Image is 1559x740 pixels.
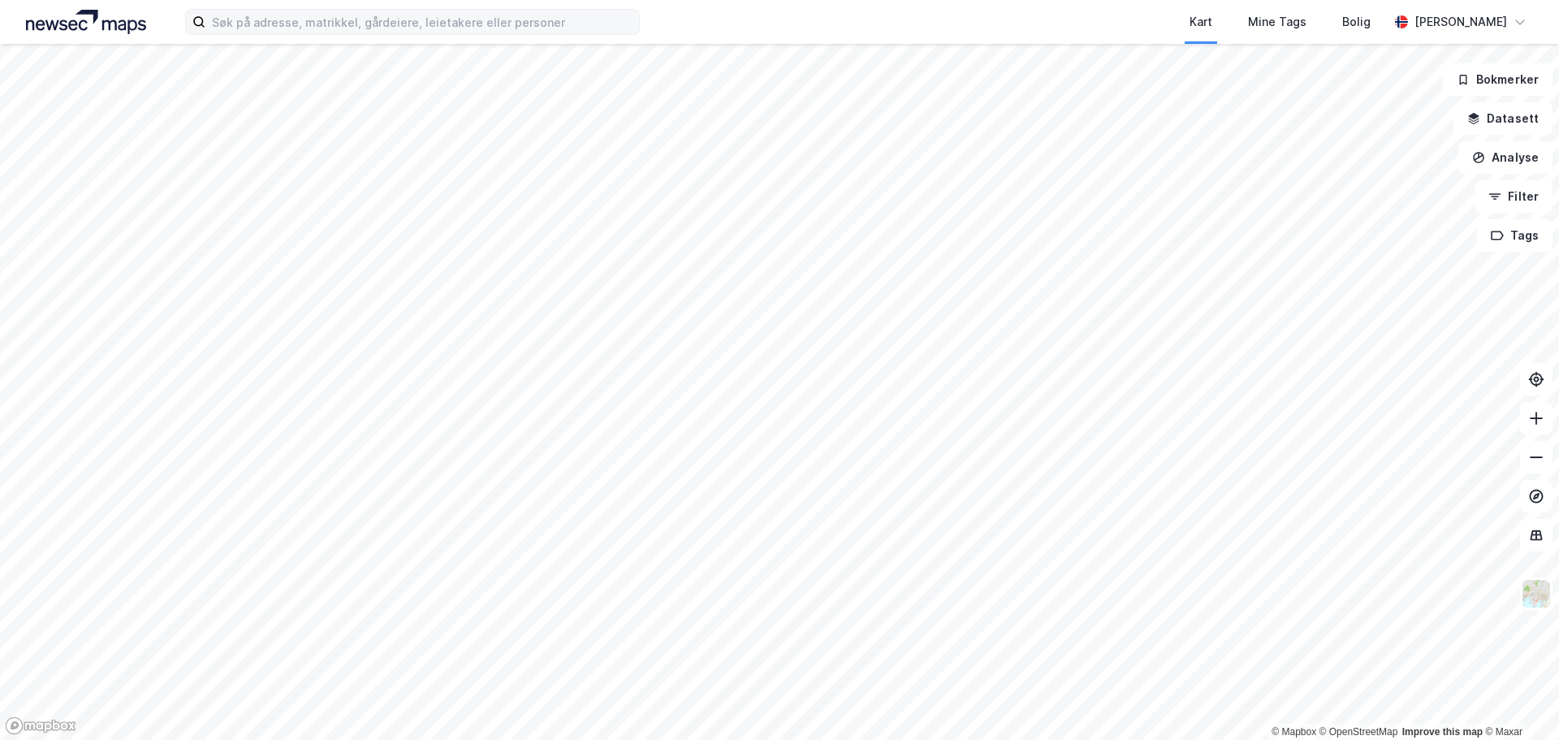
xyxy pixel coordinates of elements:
button: Bokmerker [1443,63,1553,96]
a: Mapbox [1272,726,1316,738]
div: Kart [1190,12,1212,32]
img: Z [1521,578,1552,609]
a: OpenStreetMap [1319,726,1398,738]
a: Mapbox homepage [5,716,76,735]
div: [PERSON_NAME] [1414,12,1507,32]
div: Bolig [1342,12,1371,32]
div: Kontrollprogram for chat [1478,662,1559,740]
button: Filter [1475,180,1553,213]
button: Analyse [1458,141,1553,174]
img: logo.a4113a55bc3d86da70a041830d287a7e.svg [26,10,146,34]
iframe: Chat Widget [1478,662,1559,740]
button: Datasett [1453,102,1553,135]
div: Mine Tags [1248,12,1306,32]
a: Improve this map [1402,726,1483,738]
input: Søk på adresse, matrikkel, gårdeiere, leietakere eller personer [205,10,639,34]
button: Tags [1477,219,1553,252]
